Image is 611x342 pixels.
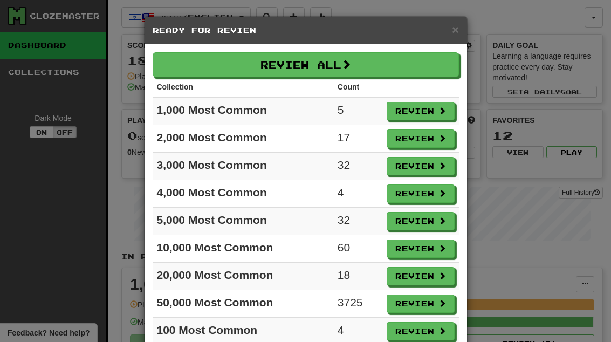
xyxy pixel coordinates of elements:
button: Review [387,184,455,203]
th: Collection [153,77,333,97]
td: 32 [333,208,382,235]
td: 4,000 Most Common [153,180,333,208]
td: 10,000 Most Common [153,235,333,263]
td: 1,000 Most Common [153,97,333,125]
td: 20,000 Most Common [153,263,333,290]
td: 2,000 Most Common [153,125,333,153]
td: 60 [333,235,382,263]
button: Review [387,295,455,313]
button: Review [387,129,455,148]
td: 4 [333,180,382,208]
h5: Ready for Review [153,25,459,36]
td: 5,000 Most Common [153,208,333,235]
button: Review [387,212,455,230]
td: 18 [333,263,382,290]
button: Review [387,102,455,120]
button: Review [387,157,455,175]
td: 3,000 Most Common [153,153,333,180]
td: 5 [333,97,382,125]
th: Count [333,77,382,97]
span: × [452,23,458,36]
td: 50,000 Most Common [153,290,333,318]
button: Close [452,24,458,35]
button: Review [387,322,455,340]
td: 17 [333,125,382,153]
button: Review [387,267,455,285]
td: 32 [333,153,382,180]
td: 3725 [333,290,382,318]
button: Review All [153,52,459,77]
button: Review [387,240,455,258]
